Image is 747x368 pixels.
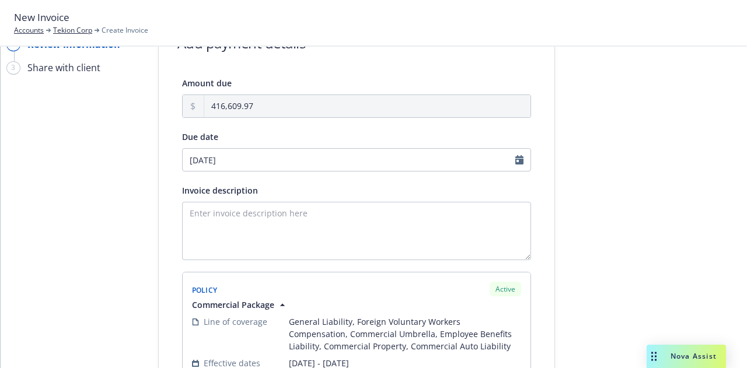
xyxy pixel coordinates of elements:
[647,345,661,368] div: Drag to move
[27,61,100,75] div: Share with client
[671,351,717,361] span: Nova Assist
[192,299,288,311] button: Commercial Package
[182,185,258,196] span: Invoice description
[192,299,274,311] span: Commercial Package
[289,316,521,352] span: General Liability, Foreign Voluntary Workers Compensation, Commercial Umbrella, Employee Benefits...
[53,25,92,36] a: Tekion Corp
[102,25,148,36] span: Create Invoice
[490,282,521,296] div: Active
[192,285,218,295] span: Policy
[182,148,531,171] input: MM/DD/YYYY
[204,95,530,117] input: 0.00
[14,25,44,36] a: Accounts
[647,345,726,368] button: Nova Assist
[204,316,267,328] span: Line of coverage
[6,61,20,75] div: 3
[182,202,531,260] textarea: Enter invoice description here
[182,131,218,142] span: Due date
[14,10,69,25] span: New Invoice
[182,78,232,89] span: Amount due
